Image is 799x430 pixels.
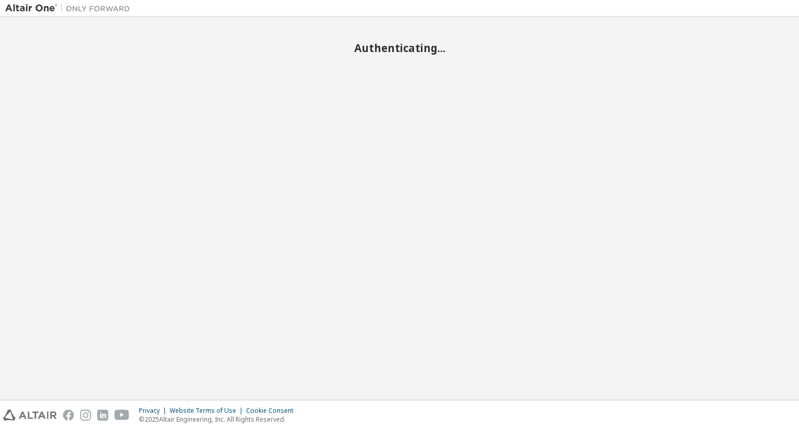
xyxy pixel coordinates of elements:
[5,41,794,55] h2: Authenticating...
[246,407,300,415] div: Cookie Consent
[139,407,170,415] div: Privacy
[3,410,57,421] img: altair_logo.svg
[97,410,108,421] img: linkedin.svg
[139,415,300,424] p: © 2025 Altair Engineering, Inc. All Rights Reserved.
[170,407,246,415] div: Website Terms of Use
[80,410,91,421] img: instagram.svg
[5,3,135,14] img: Altair One
[63,410,74,421] img: facebook.svg
[114,410,130,421] img: youtube.svg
